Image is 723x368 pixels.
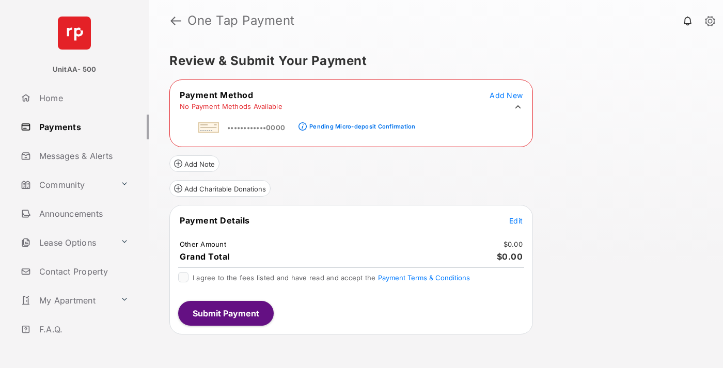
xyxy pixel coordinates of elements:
span: Grand Total [180,251,230,262]
span: ••••••••••••0000 [227,123,285,132]
span: Edit [509,216,523,225]
a: Pending Micro-deposit Confirmation [307,115,415,132]
h5: Review & Submit Your Payment [169,55,694,67]
span: I agree to the fees listed and have read and accept the [193,274,470,282]
p: UnitAA- 500 [53,65,97,75]
a: Contact Property [17,259,149,284]
strong: One Tap Payment [187,14,295,27]
a: Announcements [17,201,149,226]
button: Edit [509,215,523,226]
span: Payment Details [180,215,250,226]
a: Home [17,86,149,110]
td: Other Amount [179,239,227,249]
button: Submit Payment [178,301,274,326]
div: Pending Micro-deposit Confirmation [309,123,415,130]
button: Add Note [169,155,219,172]
td: No Payment Methods Available [179,102,283,111]
span: Payment Method [180,90,253,100]
a: Payments [17,115,149,139]
span: $0.00 [497,251,523,262]
td: $0.00 [503,239,523,249]
button: Add New [490,90,523,100]
a: F.A.Q. [17,317,149,342]
a: Community [17,172,116,197]
button: I agree to the fees listed and have read and accept the [378,274,470,282]
a: Messages & Alerts [17,143,149,168]
img: svg+xml;base64,PHN2ZyB4bWxucz0iaHR0cDovL3d3dy53My5vcmcvMjAwMC9zdmciIHdpZHRoPSI2NCIgaGVpZ2h0PSI2NC... [58,17,91,50]
a: Lease Options [17,230,116,255]
button: Add Charitable Donations [169,180,271,197]
a: My Apartment [17,288,116,313]
span: Add New [490,91,523,100]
